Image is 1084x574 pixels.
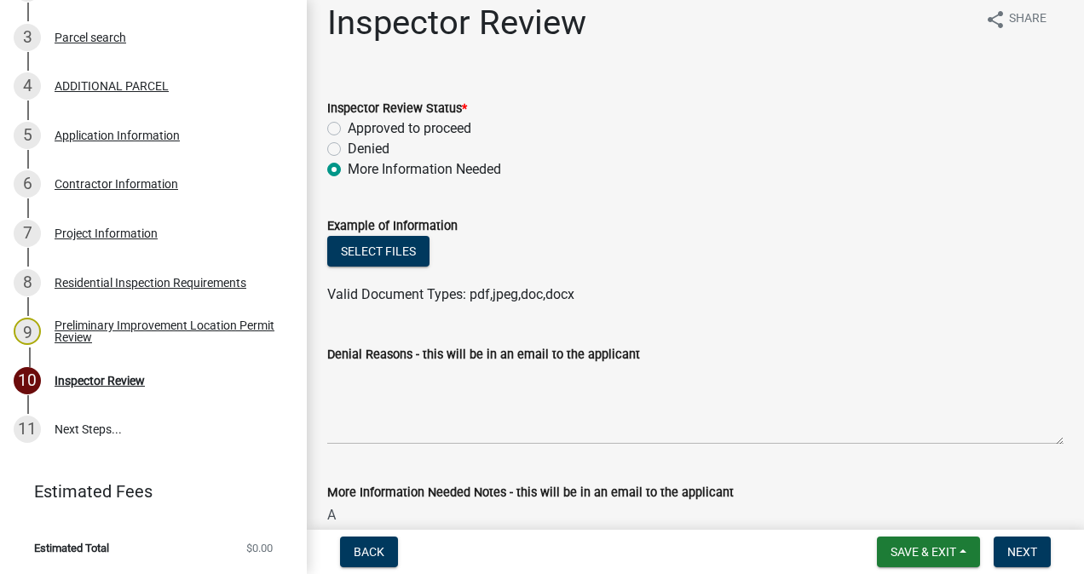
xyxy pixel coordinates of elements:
[985,9,1006,30] i: share
[14,367,41,394] div: 10
[327,221,458,232] label: Example of Information
[14,122,41,149] div: 5
[14,318,41,345] div: 9
[348,159,501,180] label: More Information Needed
[354,545,384,559] span: Back
[34,542,109,554] span: Estimated Total
[877,537,980,567] button: Save & Exit
[14,72,41,100] div: 4
[14,416,41,443] div: 11
[55,80,169,92] div: ADDITIONAL PARCEL
[891,545,956,559] span: Save & Exit
[327,3,586,43] h1: Inspector Review
[14,269,41,296] div: 8
[1009,9,1047,30] span: Share
[55,319,280,343] div: Preliminary Improvement Location Permit Review
[14,474,280,508] a: Estimated Fees
[14,170,41,198] div: 6
[246,542,273,554] span: $0.00
[55,277,246,289] div: Residential Inspection Requirements
[327,349,640,361] label: Denial Reasons - this will be in an email to the applicant
[14,24,41,51] div: 3
[327,103,467,115] label: Inspector Review Status
[1007,545,1037,559] span: Next
[327,487,734,499] label: More Information Needed Notes - this will be in an email to the applicant
[55,32,126,43] div: Parcel search
[340,537,398,567] button: Back
[994,537,1051,567] button: Next
[55,227,158,239] div: Project Information
[55,178,178,190] div: Contractor Information
[972,3,1060,36] button: shareShare
[348,118,471,139] label: Approved to proceed
[14,220,41,247] div: 7
[327,236,430,267] button: Select files
[348,139,389,159] label: Denied
[55,375,145,387] div: Inspector Review
[55,129,180,141] div: Application Information
[327,286,574,302] span: Valid Document Types: pdf,jpeg,doc,docx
